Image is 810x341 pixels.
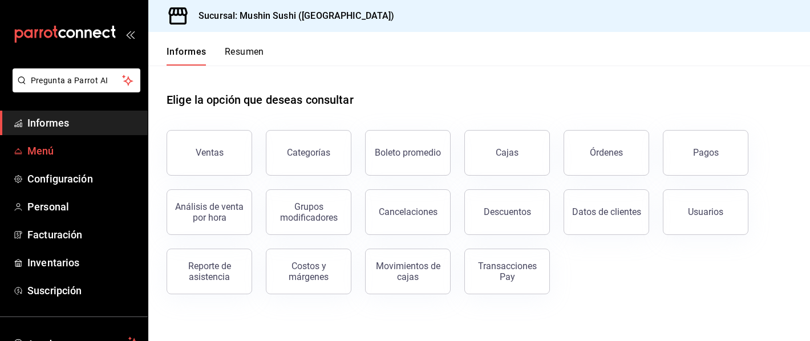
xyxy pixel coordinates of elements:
[175,201,244,223] font: Análisis de venta por hora
[225,46,264,57] font: Resumen
[464,249,550,294] button: Transacciones Pay
[13,68,140,92] button: Pregunta a Parrot AI
[8,83,140,95] a: Pregunta a Parrot AI
[27,173,93,185] font: Configuración
[125,30,135,39] button: abrir_cajón_menú
[464,130,550,176] a: Cajas
[31,76,108,85] font: Pregunta a Parrot AI
[376,261,440,282] font: Movimientos de cajas
[564,189,649,235] button: Datos de clientes
[27,201,69,213] font: Personal
[590,147,623,158] font: Órdenes
[167,130,252,176] button: Ventas
[289,261,329,282] font: Costos y márgenes
[365,249,451,294] button: Movimientos de cajas
[484,206,531,217] font: Descuentos
[167,93,354,107] font: Elige la opción que deseas consultar
[266,189,351,235] button: Grupos modificadores
[365,130,451,176] button: Boleto promedio
[663,189,748,235] button: Usuarios
[188,261,231,282] font: Reporte de asistencia
[375,147,441,158] font: Boleto promedio
[379,206,438,217] font: Cancelaciones
[572,206,641,217] font: Datos de clientes
[478,261,537,282] font: Transacciones Pay
[167,46,264,66] div: pestañas de navegación
[27,117,69,129] font: Informes
[663,130,748,176] button: Pagos
[27,145,54,157] font: Menú
[199,10,395,21] font: Sucursal: Mushin Sushi ([GEOGRAPHIC_DATA])
[564,130,649,176] button: Órdenes
[167,46,206,57] font: Informes
[27,257,79,269] font: Inventarios
[196,147,224,158] font: Ventas
[365,189,451,235] button: Cancelaciones
[464,189,550,235] button: Descuentos
[287,147,330,158] font: Categorías
[266,249,351,294] button: Costos y márgenes
[693,147,719,158] font: Pagos
[280,201,338,223] font: Grupos modificadores
[27,229,82,241] font: Facturación
[27,285,82,297] font: Suscripción
[167,249,252,294] button: Reporte de asistencia
[167,189,252,235] button: Análisis de venta por hora
[496,147,519,158] font: Cajas
[688,206,723,217] font: Usuarios
[266,130,351,176] button: Categorías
